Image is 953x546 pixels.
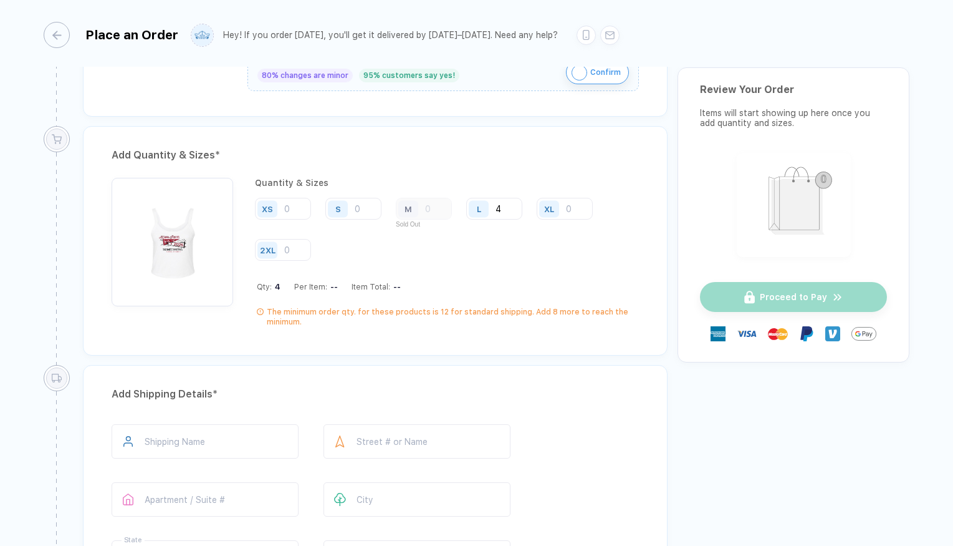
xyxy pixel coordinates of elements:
div: Item Total: [352,282,401,291]
img: dfcaff0f-5259-4c29-9d23-e286072545f2_nt_front_1758076509685.jpg [118,184,227,293]
div: 80% changes are minor [257,69,353,82]
div: XL [544,204,554,213]
div: Hey! If you order [DATE], you'll get it delivered by [DATE]–[DATE]. Need any help? [223,30,558,41]
button: iconConfirm [566,61,629,84]
img: GPay [851,321,876,346]
div: 95% customers say yes! [359,69,459,82]
div: -- [390,282,401,291]
div: Qty: [257,282,280,291]
div: XS [262,204,273,213]
img: shopping_bag.png [742,158,845,249]
img: icon [572,65,587,80]
div: Per Item: [294,282,338,291]
p: Sold Out [396,221,461,228]
div: M [405,204,412,213]
div: L [477,204,481,213]
div: Items will start showing up here once you add quantity and sizes. [700,108,887,128]
img: visa [737,324,757,344]
div: Review Your Order [700,84,887,95]
img: Venmo [825,326,840,341]
div: S [335,204,341,213]
div: 2XL [260,245,275,255]
div: The minimum order qty. for these products is 12 for standard shipping. Add 8 more to reach the mi... [267,307,639,327]
div: Place an Order [85,27,178,42]
span: Confirm [590,62,621,82]
img: Paypal [799,326,814,341]
span: 4 [272,282,280,291]
img: express [711,326,726,341]
div: Add Shipping Details [112,384,639,404]
img: user profile [191,24,213,46]
div: Add Quantity & Sizes [112,145,639,165]
div: Quantity & Sizes [255,178,639,188]
div: -- [327,282,338,291]
img: master-card [768,324,788,344]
